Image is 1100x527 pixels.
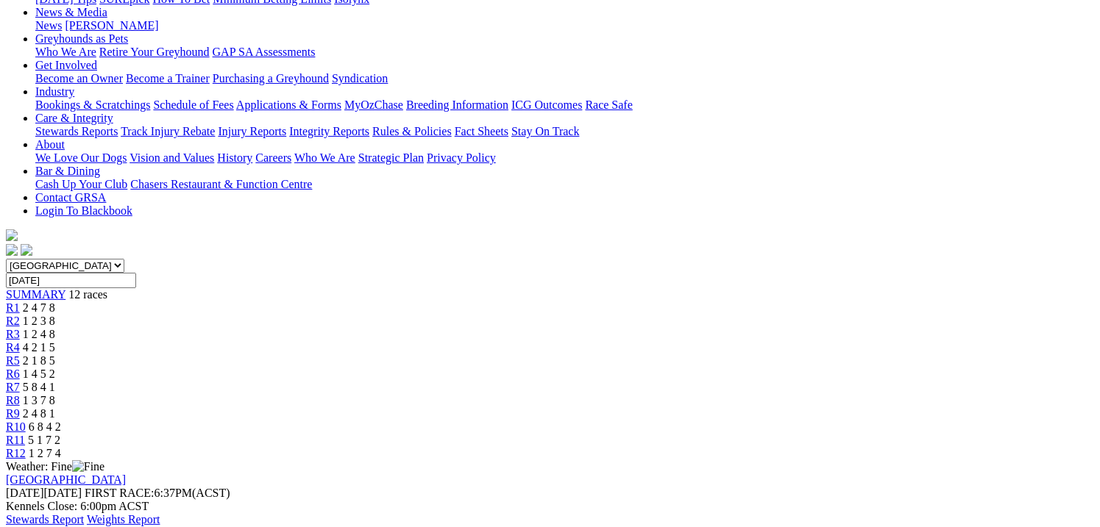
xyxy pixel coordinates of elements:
a: SUMMARY [6,288,65,301]
span: 5 8 4 1 [23,381,55,393]
a: R1 [6,301,20,314]
a: Chasers Restaurant & Function Centre [130,178,312,190]
span: 6 8 4 2 [29,420,61,433]
a: Integrity Reports [289,125,369,137]
a: R10 [6,420,26,433]
img: logo-grsa-white.png [6,229,18,241]
a: [PERSON_NAME] [65,19,158,32]
span: 1 2 3 8 [23,315,55,327]
a: History [217,151,252,164]
span: 1 2 7 4 [29,447,61,459]
span: 1 3 7 8 [23,394,55,406]
a: Contact GRSA [35,191,106,204]
a: Track Injury Rebate [121,125,215,137]
span: [DATE] [6,487,82,499]
a: Applications & Forms [236,98,341,111]
a: R6 [6,368,20,380]
a: R4 [6,341,20,354]
a: Become a Trainer [126,72,210,85]
a: R5 [6,354,20,367]
a: Get Involved [35,59,97,71]
div: Kennels Close: 6:00pm ACST [6,500,1094,513]
div: Industry [35,98,1094,112]
a: Stay On Track [511,125,579,137]
img: Fine [72,460,104,473]
span: 6:37PM(ACST) [85,487,230,499]
div: News & Media [35,19,1094,32]
a: [GEOGRAPHIC_DATA] [6,473,126,486]
a: Strategic Plan [358,151,424,164]
a: R11 [6,434,25,446]
div: Greyhounds as Pets [35,46,1094,59]
a: Cash Up Your Club [35,178,127,190]
input: Select date [6,273,136,288]
a: News [35,19,62,32]
a: Rules & Policies [372,125,452,137]
a: R3 [6,328,20,340]
a: R7 [6,381,20,393]
a: R12 [6,447,26,459]
a: Careers [255,151,291,164]
a: Breeding Information [406,98,508,111]
a: Bookings & Scratchings [35,98,150,111]
a: R8 [6,394,20,406]
span: Weather: Fine [6,460,104,473]
img: twitter.svg [21,244,32,256]
a: R9 [6,407,20,420]
a: Stewards Report [6,513,84,526]
div: Get Involved [35,72,1094,85]
span: 4 2 1 5 [23,341,55,354]
div: Bar & Dining [35,178,1094,191]
span: 2 1 8 5 [23,354,55,367]
a: We Love Our Dogs [35,151,127,164]
a: Become an Owner [35,72,123,85]
a: Syndication [332,72,388,85]
a: Bar & Dining [35,165,100,177]
a: ICG Outcomes [511,98,582,111]
a: Race Safe [585,98,632,111]
a: GAP SA Assessments [213,46,316,58]
a: R2 [6,315,20,327]
a: MyOzChase [344,98,403,111]
a: Privacy Policy [427,151,496,164]
span: 1 4 5 2 [23,368,55,380]
span: 5 1 7 2 [28,434,60,446]
a: Retire Your Greyhound [99,46,210,58]
span: 12 races [68,288,107,301]
div: About [35,151,1094,165]
a: Weights Report [87,513,160,526]
span: 2 4 7 8 [23,301,55,314]
a: Schedule of Fees [153,98,233,111]
a: Fact Sheets [455,125,508,137]
a: Vision and Values [129,151,214,164]
a: Industry [35,85,74,98]
a: Who We Are [294,151,355,164]
a: Care & Integrity [35,112,113,124]
a: Injury Reports [218,125,286,137]
span: FIRST RACE: [85,487,154,499]
span: 2 4 8 1 [23,407,55,420]
a: News & Media [35,6,107,18]
a: Stewards Reports [35,125,118,137]
a: Purchasing a Greyhound [213,72,329,85]
span: [DATE] [6,487,44,499]
span: 1 2 4 8 [23,328,55,340]
div: Care & Integrity [35,125,1094,138]
img: facebook.svg [6,244,18,256]
a: Login To Blackbook [35,204,132,217]
a: Greyhounds as Pets [35,32,128,45]
a: About [35,138,65,151]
